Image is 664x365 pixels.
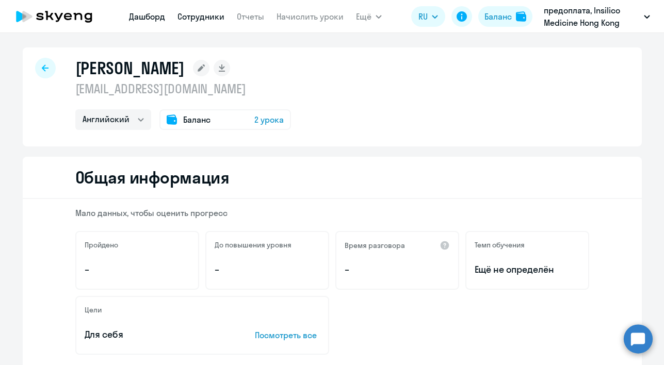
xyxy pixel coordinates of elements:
span: RU [418,10,428,23]
div: Баланс [484,10,512,23]
a: Отчеты [237,11,264,22]
button: предоплата, Insilico Medicine Hong Kong Limited [539,4,655,29]
h5: Темп обучения [475,240,525,250]
p: Мало данных, чтобы оценить прогресс [75,207,589,219]
span: Баланс [183,113,210,126]
a: Дашборд [129,11,165,22]
h5: До повышения уровня [215,240,291,250]
a: Сотрудники [177,11,224,22]
p: [EMAIL_ADDRESS][DOMAIN_NAME] [75,80,291,97]
h5: Цели [85,305,102,314]
h1: [PERSON_NAME] [75,58,185,78]
button: Балансbalance [478,6,532,27]
p: Для себя [85,328,223,341]
p: – [85,263,190,276]
img: balance [516,11,526,22]
h5: Пройдено [85,240,118,250]
p: Посмотреть все [255,329,320,341]
span: Ещё [356,10,371,23]
p: – [345,263,450,276]
h2: Общая информация [75,167,230,188]
h5: Время разговора [345,241,405,250]
span: 2 урока [254,113,284,126]
p: предоплата, Insilico Medicine Hong Kong Limited [544,4,640,29]
span: Ещё не определён [475,263,580,276]
button: RU [411,6,445,27]
button: Ещё [356,6,382,27]
a: Начислить уроки [277,11,344,22]
p: – [215,263,320,276]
